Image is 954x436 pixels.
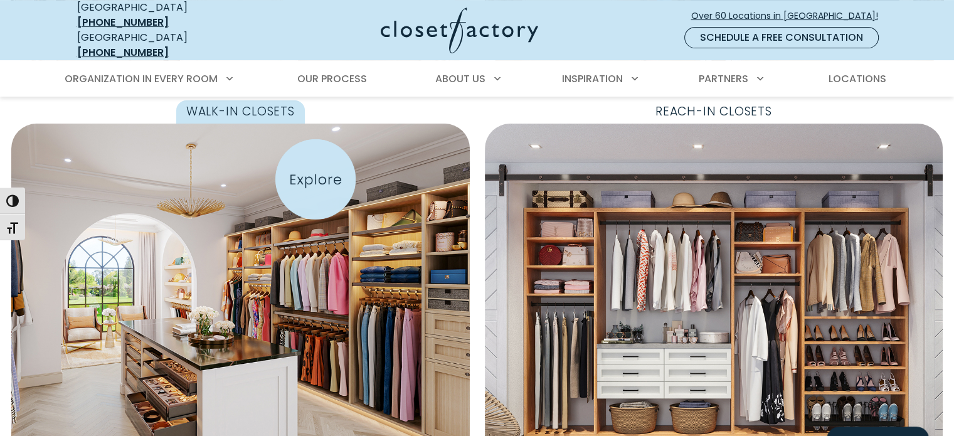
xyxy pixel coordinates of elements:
[828,72,886,86] span: Locations
[691,5,889,27] a: Over 60 Locations in [GEOGRAPHIC_DATA]!
[77,45,169,60] a: [PHONE_NUMBER]
[562,72,623,86] span: Inspiration
[176,100,305,124] span: Walk-In Closets
[77,15,169,29] a: [PHONE_NUMBER]
[691,9,888,23] span: Over 60 Locations in [GEOGRAPHIC_DATA]!
[56,61,899,97] nav: Primary Menu
[645,100,782,124] span: Reach-In Closets
[77,30,259,60] div: [GEOGRAPHIC_DATA]
[381,8,538,53] img: Closet Factory Logo
[684,27,879,48] a: Schedule a Free Consultation
[435,72,485,86] span: About Us
[297,72,367,86] span: Our Process
[65,72,218,86] span: Organization in Every Room
[699,72,748,86] span: Partners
